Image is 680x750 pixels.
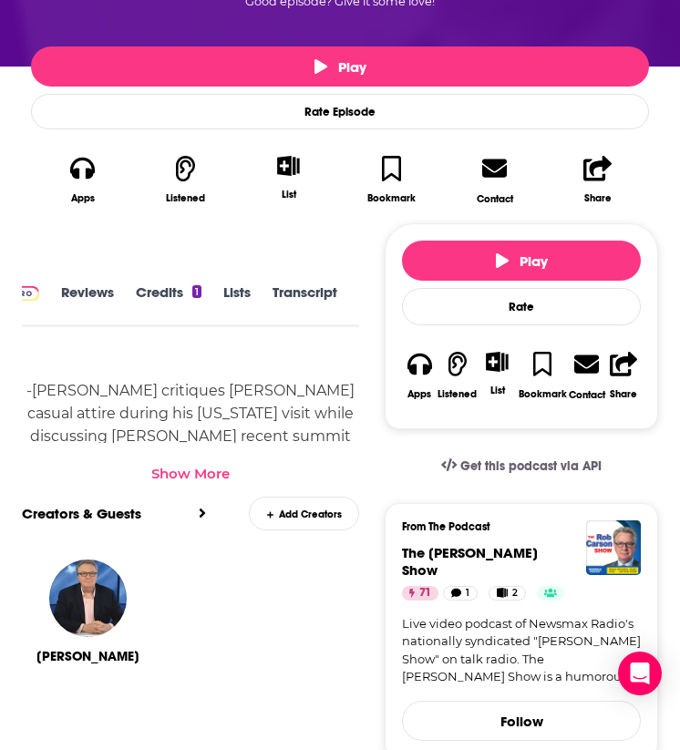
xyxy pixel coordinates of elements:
[490,384,505,396] div: List
[479,352,516,372] button: Show More Button
[237,144,340,211] div: Show More ButtonList
[496,252,548,270] span: Play
[407,388,431,400] div: Apps
[584,192,612,204] div: Share
[61,284,114,324] a: Reviews
[610,388,637,400] div: Share
[270,156,307,176] button: Show More Button
[569,388,605,401] div: Contact
[402,544,538,579] a: The Rob Carson Show
[7,286,39,301] img: Podchaser Pro
[31,94,649,129] div: Rate Episode
[437,340,478,412] button: Listened
[402,241,641,281] button: Play
[166,192,205,204] div: Listened
[282,188,296,200] div: List
[518,340,568,412] button: Bookmark
[31,46,649,87] button: Play
[438,388,477,400] div: Listened
[419,584,431,602] span: 71
[402,544,538,579] span: The [PERSON_NAME] Show
[31,144,134,216] button: Apps
[340,144,443,216] button: Bookmark
[134,144,237,216] button: Listened
[427,444,616,488] a: Get this podcast via API
[71,192,95,204] div: Apps
[546,144,649,216] button: Share
[367,192,416,204] div: Bookmark
[249,497,359,530] div: Add Creators
[402,340,437,412] button: Apps
[477,192,513,205] div: Contact
[199,505,206,522] a: View All
[568,340,606,412] a: Contact
[512,584,518,602] span: 2
[273,284,337,324] a: Transcript
[136,284,201,324] a: Credits1
[402,520,626,533] h3: From The Podcast
[489,586,526,601] a: 2
[402,586,438,601] a: 71
[36,648,139,664] span: [PERSON_NAME]
[192,285,201,298] div: 1
[223,284,251,324] a: Lists
[606,340,641,412] button: Share
[402,701,641,741] button: Follow
[618,652,662,695] div: Open Intercom Messenger
[519,388,567,400] div: Bookmark
[36,648,139,664] a: Rob Carson
[586,520,641,575] img: The Rob Carson Show
[314,58,366,76] span: Play
[22,505,141,522] a: Creators & Guests
[49,560,127,637] img: Rob Carson
[402,288,641,325] div: Rate
[478,340,517,407] div: Show More ButtonList
[443,586,478,601] a: 1
[443,144,546,216] a: Contact
[460,458,602,474] span: Get this podcast via API
[402,615,641,686] a: Live video podcast of Newsmax Radio's nationally syndicated "[PERSON_NAME] Show" on talk radio. T...
[466,584,469,602] span: 1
